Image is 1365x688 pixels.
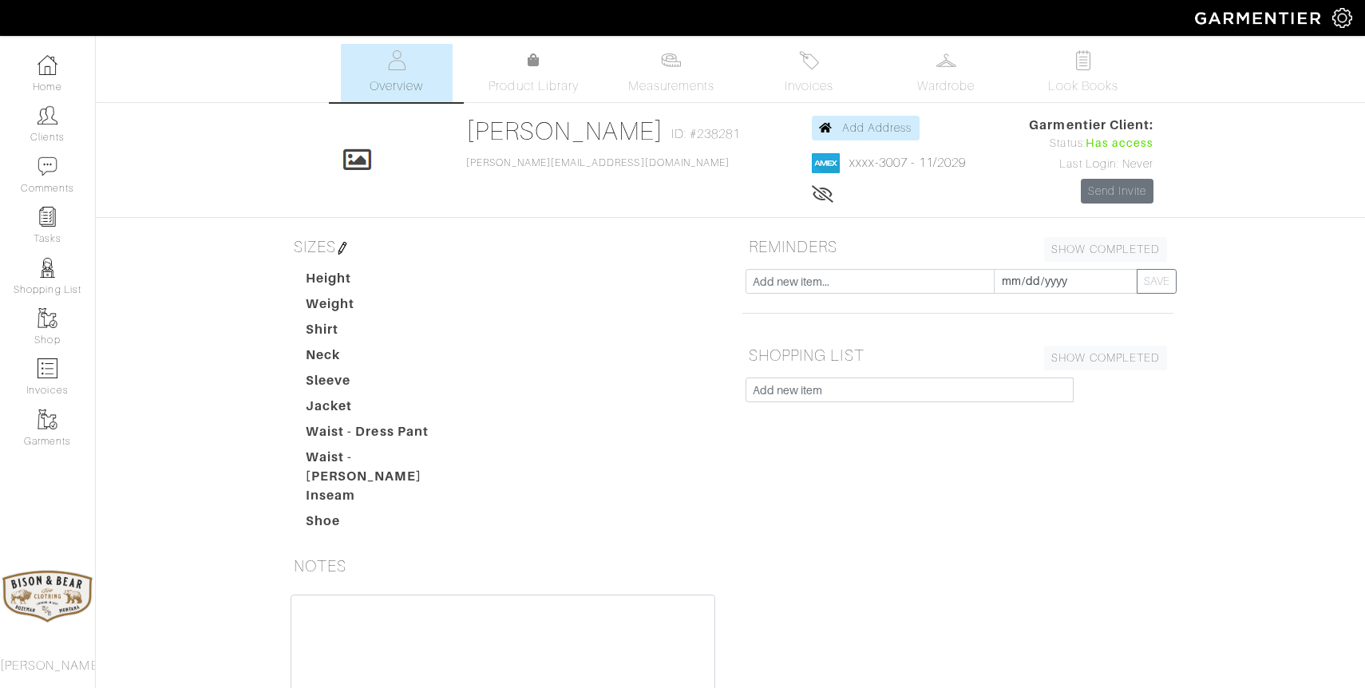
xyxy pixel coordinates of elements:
span: Wardrobe [917,77,975,96]
img: dashboard-icon-dbcd8f5a0b271acd01030246c82b418ddd0df26cd7fceb0bd07c9910d44c42f6.png [38,55,57,75]
img: clients-icon-6bae9207a08558b7cb47a8932f037763ab4055f8c8b6bfacd5dc20c3e0201464.png [38,105,57,125]
img: american_express-1200034d2e149cdf2cc7894a33a747db654cf6f8355cb502592f1d228b2ac700.png [812,153,840,173]
div: Status: [1029,135,1153,152]
a: Wardrobe [890,44,1002,102]
span: Garmentier Client: [1029,116,1153,135]
a: Invoices [753,44,864,102]
h5: NOTES [287,550,718,582]
button: SAVE [1137,269,1177,294]
a: [PERSON_NAME] [466,117,663,145]
span: ID: #238281 [671,125,741,144]
a: SHOW COMPLETED [1044,346,1167,370]
h5: REMINDERS [742,231,1173,263]
img: gear-icon-white-bd11855cb880d31180b6d7d6211b90ccbf57a29d726f0c71d8c61bd08dd39cc2.png [1332,8,1352,28]
span: Product Library [489,77,579,96]
input: Add new item [746,378,1074,402]
a: SHOW COMPLETED [1044,237,1167,262]
span: Invoices [785,77,833,96]
dt: Height [294,269,476,295]
img: garmentier-logo-header-white-b43fb05a5012e4ada735d5af1a66efaba907eab6374d6393d1fbf88cb4ef424d.png [1187,4,1332,32]
img: orders-icon-0abe47150d42831381b5fb84f609e132dff9fe21cb692f30cb5eec754e2cba89.png [38,358,57,378]
dt: Waist - Dress Pant [294,422,476,448]
h5: SHOPPING LIST [742,339,1173,371]
dt: Sleeve [294,371,476,397]
dt: Neck [294,346,476,371]
a: Send Invite [1081,179,1154,204]
span: Add Address [842,121,912,134]
img: pen-cf24a1663064a2ec1b9c1bd2387e9de7a2fa800b781884d57f21acf72779bad2.png [336,242,349,255]
div: Last Login: Never [1029,156,1153,173]
a: xxxx-3007 - 11/2029 [849,156,966,170]
dt: Weight [294,295,476,320]
a: Overview [341,44,453,102]
img: todo-9ac3debb85659649dc8f770b8b6100bb5dab4b48dedcbae339e5042a72dfd3cc.svg [1074,50,1094,70]
a: Look Books [1027,44,1139,102]
span: Measurements [628,77,715,96]
span: Look Books [1048,77,1119,96]
dt: Shirt [294,320,476,346]
img: stylists-icon-eb353228a002819b7ec25b43dbf5f0378dd9e0616d9560372ff212230b889e62.png [38,258,57,278]
img: reminder-icon-8004d30b9f0a5d33ae49ab947aed9ed385cf756f9e5892f1edd6e32f2345188e.png [38,207,57,227]
h5: SIZES [287,231,718,263]
span: Has access [1086,135,1154,152]
img: basicinfo-40fd8af6dae0f16599ec9e87c0ef1c0a1fdea2edbe929e3d69a839185d80c458.svg [386,50,406,70]
img: comment-icon-a0a6a9ef722e966f86d9cbdc48e553b5cf19dbc54f86b18d962a5391bc8f6eb6.png [38,156,57,176]
a: Measurements [615,44,728,102]
dt: Waist - [PERSON_NAME] [294,448,476,486]
dt: Jacket [294,397,476,422]
img: garments-icon-b7da505a4dc4fd61783c78ac3ca0ef83fa9d6f193b1c9dc38574b1d14d53ca28.png [38,409,57,429]
dt: Inseam [294,486,476,512]
img: measurements-466bbee1fd09ba9460f595b01e5d73f9e2bff037440d3c8f018324cb6cdf7a4a.svg [661,50,681,70]
img: orders-27d20c2124de7fd6de4e0e44c1d41de31381a507db9b33961299e4e07d508b8c.svg [799,50,819,70]
img: garments-icon-b7da505a4dc4fd61783c78ac3ca0ef83fa9d6f193b1c9dc38574b1d14d53ca28.png [38,308,57,328]
a: Product Library [478,51,590,96]
dt: Shoe [294,512,476,537]
img: wardrobe-487a4870c1b7c33e795ec22d11cfc2ed9d08956e64fb3008fe2437562e282088.svg [936,50,956,70]
span: Overview [370,77,423,96]
a: Add Address [812,116,920,140]
input: Add new item... [746,269,995,294]
a: [PERSON_NAME][EMAIL_ADDRESS][DOMAIN_NAME] [466,157,730,168]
